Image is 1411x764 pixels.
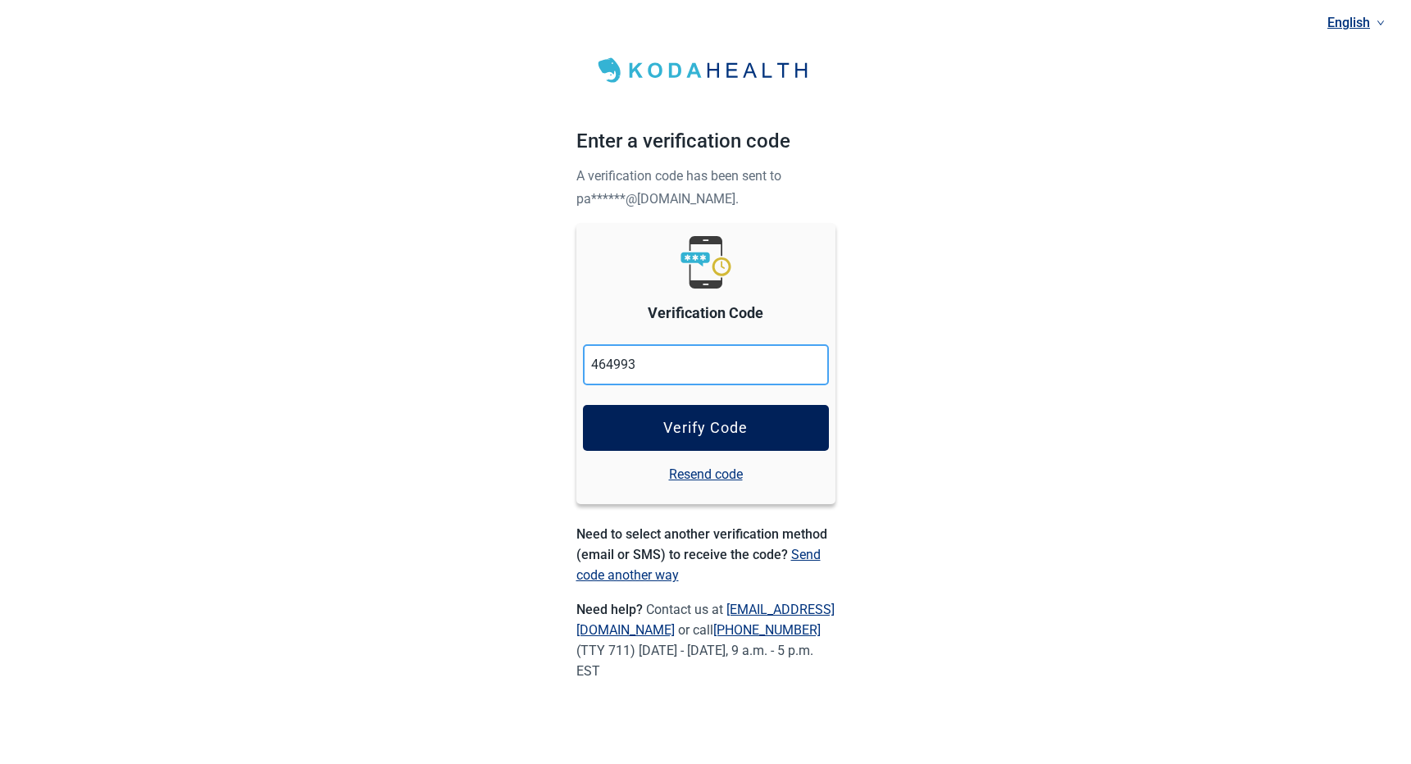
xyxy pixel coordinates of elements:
[576,643,813,679] span: [DATE] - [DATE], 9 a.m. - 5 p.m. EST
[1321,9,1391,36] a: Current language: English
[576,526,827,562] span: Need to select another verification method (email or SMS) to receive the code?
[669,464,743,484] a: Resend code
[589,52,822,89] img: Koda Health
[583,405,829,451] button: Verify Code
[713,622,821,638] a: [PHONE_NUMBER]
[576,622,821,658] span: or call (TTY 711)
[576,20,835,714] main: Main content
[576,602,835,638] span: Contact us at
[583,344,829,385] input: Enter Code Here
[576,602,646,617] span: Need help?
[576,602,835,638] a: [EMAIL_ADDRESS][DOMAIN_NAME]
[663,420,748,436] div: Verify Code
[648,302,763,325] label: Verification Code
[1377,19,1385,27] span: down
[576,126,835,164] h1: Enter a verification code
[576,168,781,207] span: A verification code has been sent to pa******@[DOMAIN_NAME].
